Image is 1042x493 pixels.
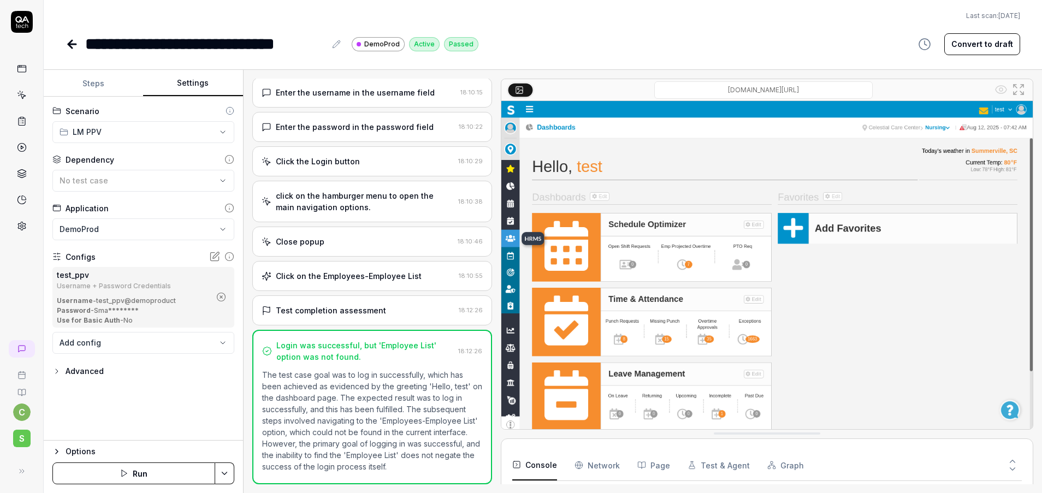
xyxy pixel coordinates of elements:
[52,121,234,143] button: LM PPV
[57,296,93,305] b: Username
[276,305,386,316] div: Test completion assessment
[637,450,670,480] button: Page
[73,126,102,138] span: LM PPV
[767,450,804,480] button: Graph
[4,362,39,379] a: Book a call with us
[512,450,557,480] button: Console
[66,154,114,165] div: Dependency
[352,37,405,51] a: DemoProd
[409,37,440,51] div: Active
[276,87,435,98] div: Enter the username in the username field
[60,176,108,185] span: No test case
[459,123,483,130] time: 18:10:22
[459,272,483,280] time: 18:10:55
[444,37,478,51] div: Passed
[60,223,99,235] span: DemoProd
[1010,81,1027,98] button: Open in full screen
[143,70,242,97] button: Settings
[460,88,483,96] time: 18:10:15
[364,39,400,49] span: DemoProd
[52,218,234,240] button: DemoProd
[944,33,1020,55] button: Convert to draft
[52,445,234,458] button: Options
[688,450,750,480] button: Test & Agent
[52,170,234,192] button: No test case
[9,340,35,358] a: New conversation
[4,379,39,397] a: Documentation
[66,445,234,458] div: Options
[276,340,454,363] div: Login was successful, but 'Employee List' option was not found.
[911,33,938,55] button: View version history
[52,462,215,484] button: Run
[458,237,483,245] time: 18:10:46
[66,251,96,263] div: Configs
[57,283,210,289] div: Username + Password Credentials
[458,347,482,355] time: 18:12:26
[276,156,360,167] div: Click the Login button
[66,365,104,378] div: Advanced
[276,190,454,213] div: click on the hamburger menu to open the main navigation options.
[992,81,1010,98] button: Show all interative elements
[57,306,91,314] b: Password
[52,365,104,378] button: Advanced
[966,11,1020,21] button: Last scan:[DATE]
[575,450,620,480] button: Network
[13,430,31,447] span: S
[276,236,324,247] div: Close popup
[458,198,483,205] time: 18:10:38
[57,296,210,306] div: - test_ppv@demoproduct
[44,70,143,97] button: Steps
[57,269,210,281] div: test_ppv
[57,316,210,325] div: - No
[13,403,31,421] button: c
[262,369,483,472] p: The test case goal was to log in successfully, which has been achieved as evidenced by the greeti...
[998,11,1020,20] time: [DATE]
[57,316,120,324] b: Use for Basic Auth
[501,101,1033,433] img: Screenshot
[4,421,39,449] button: S
[966,11,1020,21] span: Last scan:
[276,121,434,133] div: Enter the password in the password field
[459,306,483,314] time: 18:12:26
[276,270,422,282] div: Click on the Employees-Employee List
[66,105,99,117] div: Scenario
[66,203,109,214] div: Application
[458,157,483,165] time: 18:10:29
